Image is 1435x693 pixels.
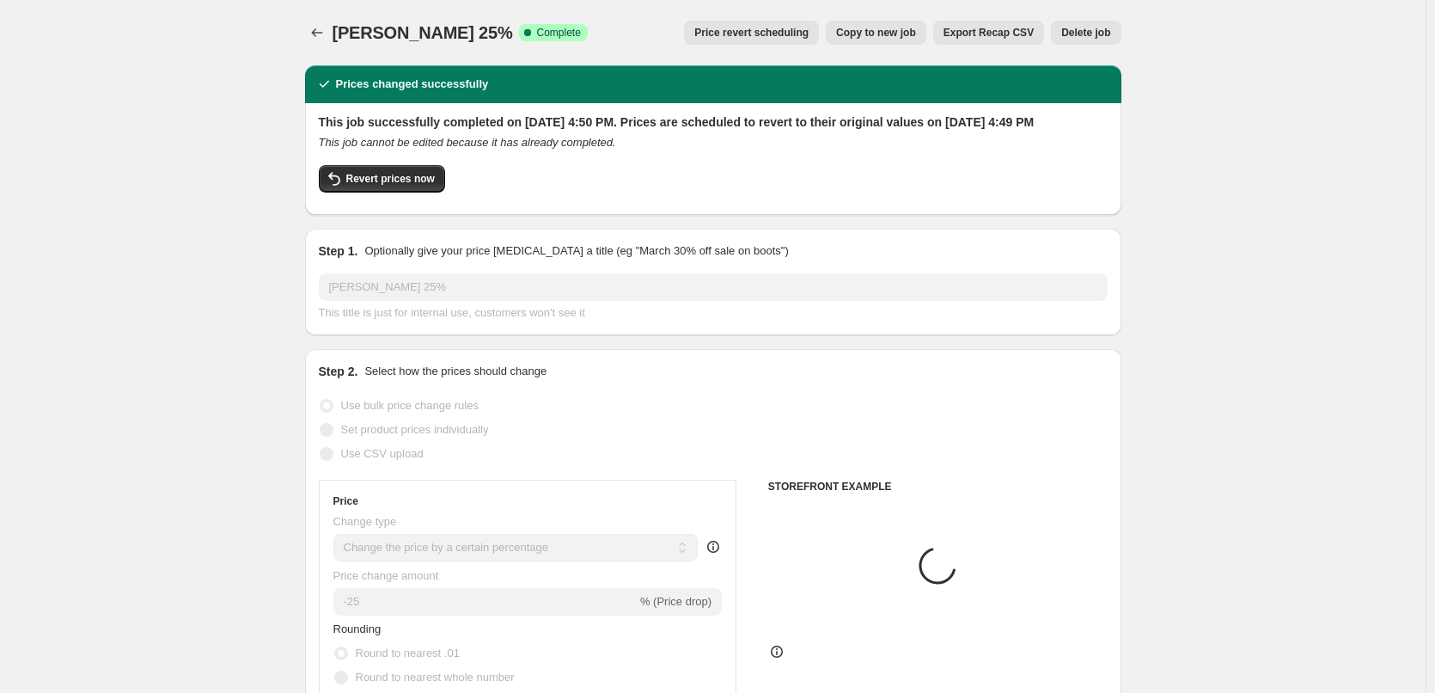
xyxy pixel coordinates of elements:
[319,242,358,260] h2: Step 1.
[319,306,585,319] span: This title is just for internal use, customers won't see it
[356,671,515,684] span: Round to nearest whole number
[341,447,424,460] span: Use CSV upload
[333,622,382,635] span: Rounding
[836,26,916,40] span: Copy to new job
[356,647,460,659] span: Round to nearest .01
[346,172,435,186] span: Revert prices now
[768,480,1108,494] h6: STOREFRONT EXAMPLE
[536,26,580,40] span: Complete
[333,515,397,528] span: Change type
[1051,21,1121,45] button: Delete job
[364,242,788,260] p: Optionally give your price [MEDICAL_DATA] a title (eg "March 30% off sale on boots")
[305,21,329,45] button: Price change jobs
[705,538,722,555] div: help
[333,494,358,508] h3: Price
[364,363,547,380] p: Select how the prices should change
[319,273,1108,301] input: 30% off holiday sale
[319,136,616,149] i: This job cannot be edited because it has already completed.
[319,113,1108,131] h2: This job successfully completed on [DATE] 4:50 PM. Prices are scheduled to revert to their origin...
[341,423,489,436] span: Set product prices individually
[333,588,637,616] input: -15
[640,595,711,608] span: % (Price drop)
[943,26,1034,40] span: Export Recap CSV
[336,76,489,93] h2: Prices changed successfully
[319,165,445,193] button: Revert prices now
[341,399,479,412] span: Use bulk price change rules
[1061,26,1110,40] span: Delete job
[684,21,819,45] button: Price revert scheduling
[933,21,1044,45] button: Export Recap CSV
[319,363,358,380] h2: Step 2.
[694,26,809,40] span: Price revert scheduling
[826,21,926,45] button: Copy to new job
[333,23,513,42] span: [PERSON_NAME] 25%
[333,569,439,582] span: Price change amount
